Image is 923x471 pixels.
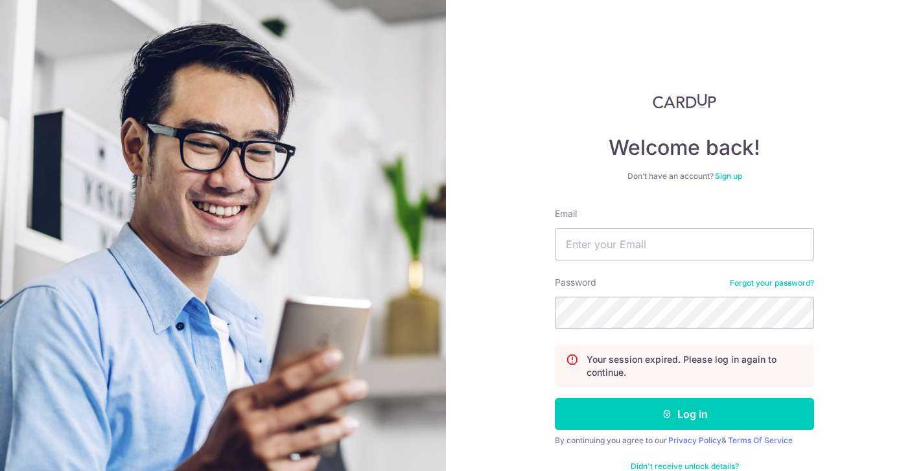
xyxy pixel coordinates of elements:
[555,398,814,430] button: Log in
[728,435,793,445] a: Terms Of Service
[730,278,814,288] a: Forgot your password?
[555,135,814,161] h4: Welcome back!
[653,93,716,109] img: CardUp Logo
[555,228,814,260] input: Enter your Email
[668,435,721,445] a: Privacy Policy
[555,276,596,289] label: Password
[587,353,803,379] p: Your session expired. Please log in again to continue.
[555,207,577,220] label: Email
[555,435,814,446] div: By continuing you agree to our &
[715,171,742,181] a: Sign up
[555,171,814,181] div: Don’t have an account?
